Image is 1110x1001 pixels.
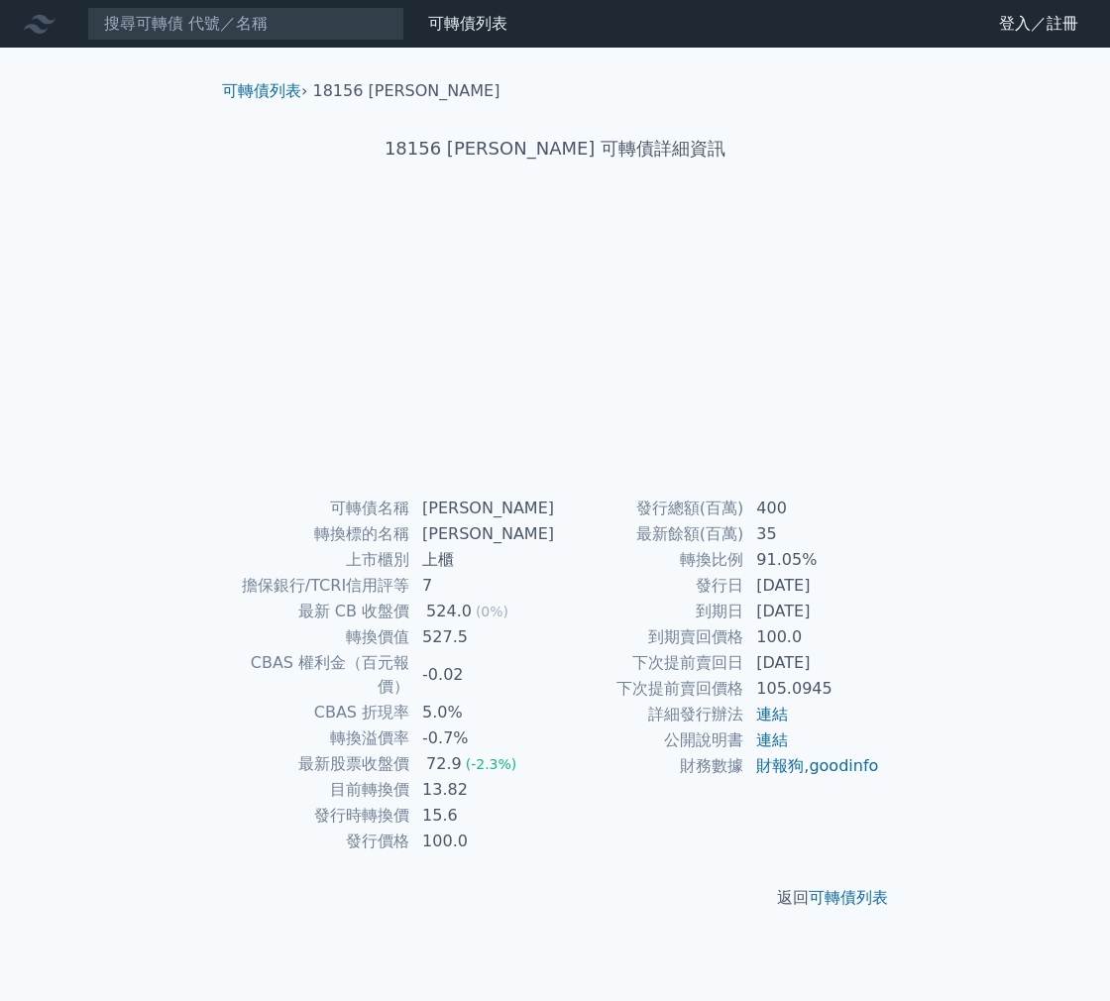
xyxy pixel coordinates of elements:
[756,705,788,723] a: 連結
[744,624,880,650] td: 100.0
[555,727,744,753] td: 公開說明書
[222,81,301,100] a: 可轉債列表
[230,751,410,777] td: 最新股票收盤價
[744,496,880,521] td: 400
[555,521,744,547] td: 最新餘額(百萬)
[555,573,744,599] td: 發行日
[410,803,555,829] td: 15.6
[476,604,508,619] span: (0%)
[230,700,410,725] td: CBAS 折現率
[313,79,500,103] li: 18156 [PERSON_NAME]
[410,496,555,521] td: [PERSON_NAME]
[230,599,410,624] td: 最新 CB 收盤價
[555,753,744,779] td: 財務數據
[983,8,1094,40] a: 登入／註冊
[230,803,410,829] td: 發行時轉換價
[230,496,410,521] td: 可轉債名稱
[555,547,744,573] td: 轉換比例
[222,79,307,103] li: ›
[555,496,744,521] td: 發行總額(百萬)
[744,753,880,779] td: ,
[422,752,466,776] div: 72.9
[206,135,904,163] h1: 18156 [PERSON_NAME] 可轉債詳細資訊
[206,886,904,910] p: 返回
[809,888,888,907] a: 可轉債列表
[230,650,410,700] td: CBAS 權利金（百元報價）
[555,624,744,650] td: 到期賣回價格
[230,829,410,854] td: 發行價格
[555,650,744,676] td: 下次提前賣回日
[230,521,410,547] td: 轉換標的名稱
[230,547,410,573] td: 上市櫃別
[410,624,555,650] td: 527.5
[555,676,744,702] td: 下次提前賣回價格
[428,14,507,33] a: 可轉債列表
[230,624,410,650] td: 轉換價值
[410,829,555,854] td: 100.0
[410,777,555,803] td: 13.82
[744,573,880,599] td: [DATE]
[410,521,555,547] td: [PERSON_NAME]
[744,521,880,547] td: 35
[410,725,555,751] td: -0.7%
[410,700,555,725] td: 5.0%
[555,599,744,624] td: 到期日
[466,756,517,772] span: (-2.3%)
[756,756,804,775] a: 財報狗
[744,650,880,676] td: [DATE]
[230,725,410,751] td: 轉換溢價率
[410,573,555,599] td: 7
[744,547,880,573] td: 91.05%
[410,650,555,700] td: -0.02
[230,573,410,599] td: 擔保銀行/TCRI信用評等
[410,547,555,573] td: 上櫃
[230,777,410,803] td: 目前轉換價
[422,600,476,623] div: 524.0
[87,7,404,41] input: 搜尋可轉債 代號／名稱
[744,599,880,624] td: [DATE]
[809,756,878,775] a: goodinfo
[756,730,788,749] a: 連結
[744,676,880,702] td: 105.0945
[555,702,744,727] td: 詳細發行辦法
